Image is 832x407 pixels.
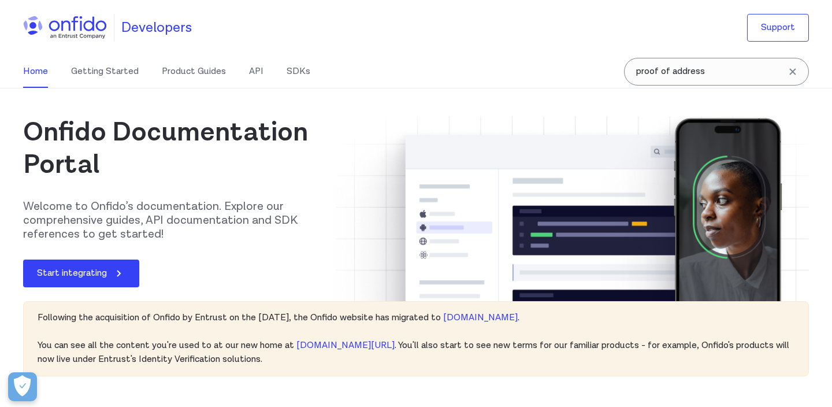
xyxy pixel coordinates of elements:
[8,372,37,401] div: Cookie Preferences
[23,16,107,39] img: Onfido Logo
[296,339,395,351] a: [DOMAIN_NAME][URL]
[287,55,310,88] a: SDKs
[162,55,226,88] a: Product Guides
[23,199,347,241] p: Welcome to Onfido’s documentation. Explore our comprehensive guides, API documentation and SDK re...
[8,372,37,401] button: Open Preferences
[121,18,192,37] h1: Developers
[443,312,518,324] a: [DOMAIN_NAME]
[23,260,347,287] a: Start integrating
[747,14,809,42] a: Support
[23,301,809,376] div: Following the acquisition of Onfido by Entrust on the [DATE], the Onfido website has migrated to ...
[786,65,800,79] svg: Clear search field button
[624,58,809,86] input: Onfido search input field
[23,55,48,88] a: Home
[71,55,139,88] a: Getting Started
[23,260,139,287] button: Start integrating
[23,116,347,181] h1: Onfido Documentation Portal
[249,55,263,88] a: API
